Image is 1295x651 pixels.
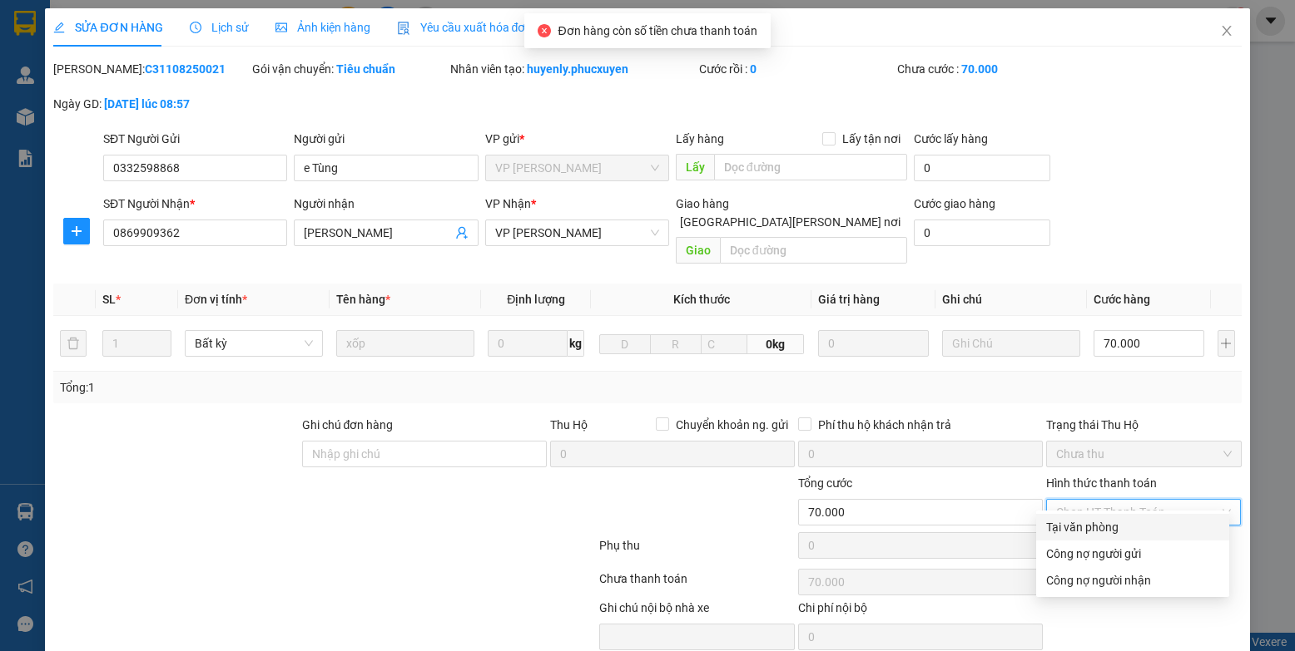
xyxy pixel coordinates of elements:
div: Công nợ người nhận [1046,571,1219,589]
input: Dọc đường [720,237,908,264]
div: Công nợ người gửi [1046,545,1219,563]
div: Trạng thái Thu Hộ [1046,416,1242,434]
span: Cước hàng [1094,293,1150,306]
span: Bất kỳ [195,331,313,356]
span: Đơn hàng còn số tiền chưa thanh toán [558,24,757,37]
input: R [650,334,702,354]
span: Gửi hàng Hạ Long: Hotline: [42,111,206,141]
div: Phụ thu [598,536,796,565]
span: Giao hàng [676,197,729,210]
div: VP gửi [485,130,669,148]
b: huyenly.phucxuyen [527,62,628,76]
label: Cước giao hàng [914,197,995,210]
span: Yêu cầu xuất hóa đơn điện tử [397,21,571,34]
div: Nhân viên tạo: [450,60,695,78]
span: Phí thu hộ khách nhận trả [811,416,958,434]
strong: 024 3236 3236 - [33,63,204,92]
input: D [599,334,651,354]
span: VP Nhận [485,197,531,210]
span: Tổng cước [798,476,852,490]
button: plus [63,218,90,244]
b: 0 [750,62,757,76]
b: [DATE] lúc 08:57 [104,97,190,111]
b: C31108250021 [145,62,226,76]
span: Gửi hàng [GEOGRAPHIC_DATA]: Hotline: [33,48,215,107]
span: Giá trị hàng [818,293,880,306]
span: Lịch sử [190,21,249,34]
div: Ghi chú nội bộ nhà xe [599,599,795,624]
input: Ghi chú đơn hàng [302,441,547,467]
span: picture [275,22,287,33]
span: close [1220,24,1233,37]
span: Đơn vị tính [185,293,247,306]
input: 0 [818,330,929,357]
span: Tên hàng [336,293,390,306]
span: 0kg [747,334,804,354]
span: kg [568,330,584,357]
span: Chọn HT Thanh Toán [1056,500,1232,525]
div: Chi phí nội bộ [798,599,1043,624]
div: Ngày GD: [53,95,249,113]
label: Hình thức thanh toán [1046,476,1157,490]
div: Cước rồi : [699,60,895,78]
strong: 0888 827 827 - 0848 827 827 [83,78,215,107]
span: close-circle [1222,507,1232,517]
input: Cước lấy hàng [914,155,1050,181]
input: C [701,334,747,354]
input: Ghi Chú [942,330,1080,357]
strong: Công ty TNHH [PERSON_NAME] [60,8,188,44]
span: plus [64,224,89,238]
button: Close [1203,8,1250,55]
div: Người gửi [294,130,478,148]
div: SĐT Người Nhận [103,195,287,213]
span: clock-circle [190,22,201,33]
span: Chuyển khoản ng. gửi [669,416,795,434]
span: user-add [455,226,469,239]
span: [GEOGRAPHIC_DATA][PERSON_NAME] nơi [673,213,907,231]
input: VD: Bàn, Ghế [336,330,474,357]
div: [PERSON_NAME]: [53,60,249,78]
span: VP Hạ Long [495,155,659,180]
span: Lấy tận nơi [836,130,907,148]
div: Chưa cước : [897,60,1093,78]
span: SL [102,293,116,306]
span: edit [53,22,65,33]
div: Gói vận chuyển: [252,60,448,78]
span: Giao [676,237,720,264]
img: icon [397,22,410,35]
div: Tại văn phòng [1046,518,1219,536]
span: Chưa thu [1056,441,1232,466]
label: Ghi chú đơn hàng [302,418,394,432]
span: Định lượng [507,293,565,306]
span: SỬA ĐƠN HÀNG [53,21,162,34]
span: Lấy hàng [676,132,724,145]
div: Cước gửi hàng sẽ được ghi vào công nợ của người gửi [1036,540,1229,567]
span: Ảnh kiện hàng [275,21,370,34]
div: Chưa thanh toán [598,570,796,599]
span: Lấy [676,154,714,180]
label: Cước lấy hàng [914,132,988,145]
th: Ghi chú [935,284,1087,316]
div: Người nhận [294,195,478,213]
input: Cước giao hàng [914,219,1050,246]
span: close-circle [538,24,551,37]
span: Thu Hộ [550,418,588,432]
button: plus [1218,330,1234,357]
button: delete [60,330,87,357]
span: VP Cổ Linh [495,220,659,245]
b: Tiêu chuẩn [336,62,395,76]
input: Dọc đường [714,154,908,180]
div: SĐT Người Gửi [103,130,287,148]
div: Cước gửi hàng sẽ được ghi vào công nợ của người nhận [1036,567,1229,594]
span: Kích thước [673,293,730,306]
div: Tổng: 1 [60,378,500,397]
b: 70.000 [961,62,998,76]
